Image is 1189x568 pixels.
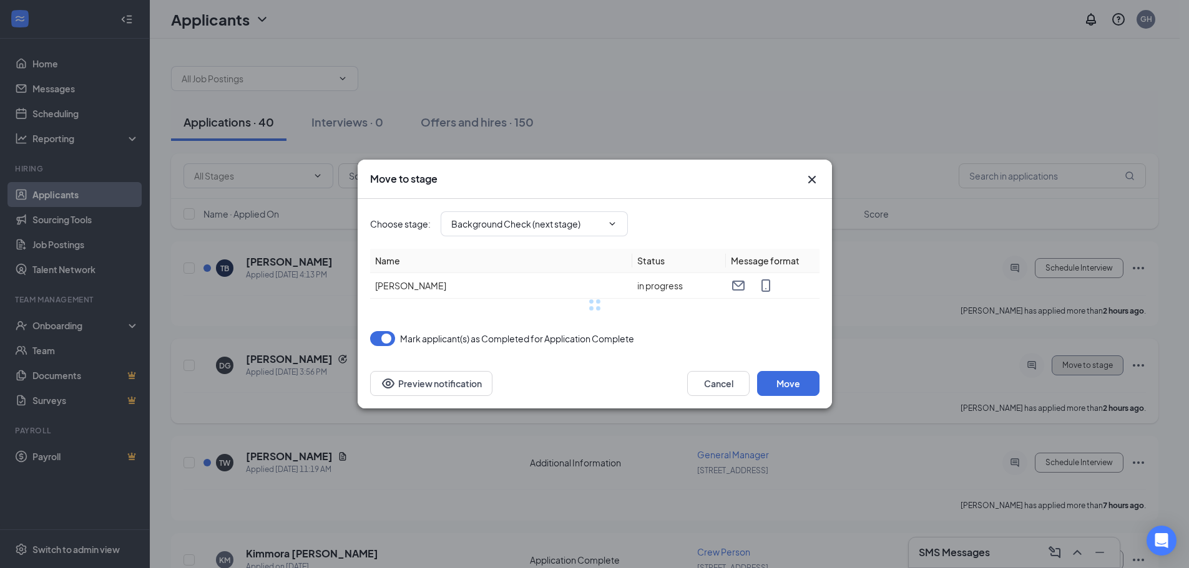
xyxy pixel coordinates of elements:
svg: Eye [381,376,396,391]
svg: Cross [805,172,820,187]
span: Choose stage : [370,217,431,231]
button: Cancel [687,371,750,396]
th: Status [632,249,726,273]
span: Mark applicant(s) as Completed for Application Complete [400,331,634,346]
th: Message format [726,249,820,273]
td: in progress [632,273,726,299]
span: [PERSON_NAME] [375,280,446,291]
button: Move [757,371,820,396]
svg: ChevronDown [607,219,617,229]
h3: Move to stage [370,172,438,186]
button: Preview notificationEye [370,371,492,396]
th: Name [370,249,632,273]
button: Close [805,172,820,187]
svg: MobileSms [758,278,773,293]
div: Open Intercom Messenger [1147,526,1177,556]
svg: Email [731,278,746,293]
